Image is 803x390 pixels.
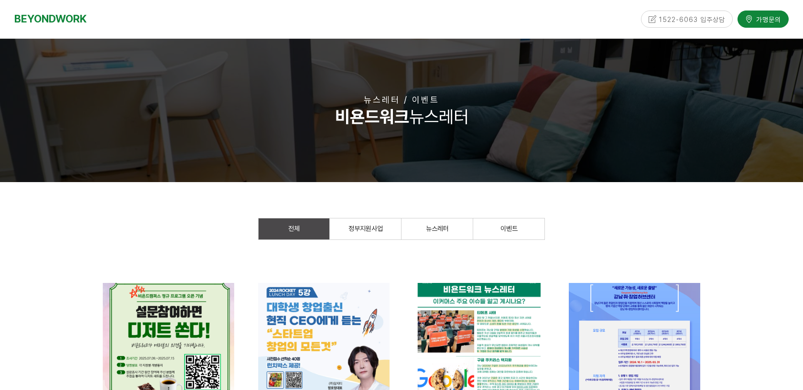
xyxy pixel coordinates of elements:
[335,107,468,127] span: 뉴스레터
[335,107,409,127] strong: 비욘드워크
[288,225,300,232] span: 전체
[753,14,781,24] span: 가맹문의
[401,218,473,239] a: 뉴스레터
[500,225,518,232] span: 이벤트
[473,218,544,239] a: 이벤트
[738,11,789,27] a: 가맹문의
[330,218,401,239] a: 정부지원사업
[364,95,439,105] span: 뉴스레터 / 이벤트
[259,218,329,239] a: 전체
[426,225,449,232] span: 뉴스레터
[14,10,87,28] a: BEYONDWORK
[348,225,383,232] span: 정부지원사업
